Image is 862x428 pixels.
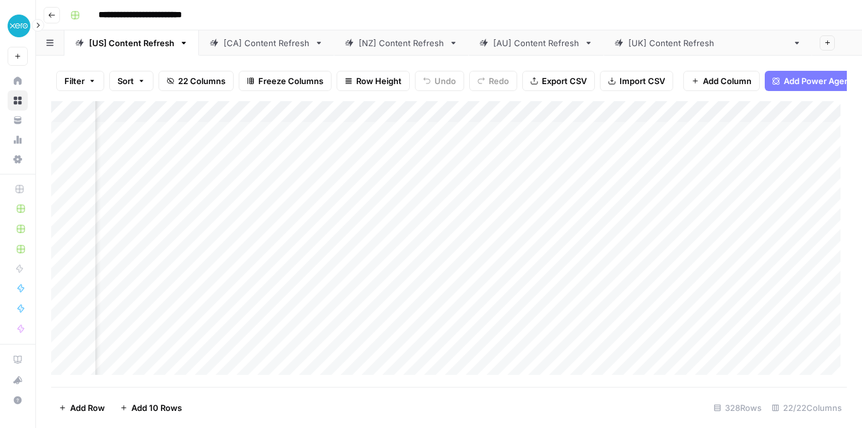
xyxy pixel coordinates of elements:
[469,30,604,56] a: [AU] Content Refresh
[64,75,85,87] span: Filter
[258,75,323,87] span: Freeze Columns
[89,37,174,49] div: [US] Content Refresh
[56,71,104,91] button: Filter
[8,110,28,130] a: Your Data
[8,10,28,42] button: Workspace: XeroOps
[703,75,751,87] span: Add Column
[109,71,153,91] button: Sort
[117,75,134,87] span: Sort
[542,75,587,87] span: Export CSV
[434,75,456,87] span: Undo
[604,30,812,56] a: [[GEOGRAPHIC_DATA]] Content Refresh
[239,71,332,91] button: Freeze Columns
[493,37,579,49] div: [AU] Content Refresh
[70,401,105,414] span: Add Row
[8,71,28,91] a: Home
[131,401,182,414] span: Add 10 Rows
[8,350,28,370] a: AirOps Academy
[64,30,199,56] a: [US] Content Refresh
[469,71,517,91] button: Redo
[683,71,760,91] button: Add Column
[356,75,402,87] span: Row Height
[8,370,27,389] div: What's new?
[359,37,444,49] div: [NZ] Content Refresh
[337,71,410,91] button: Row Height
[334,30,469,56] a: [NZ] Content Refresh
[8,90,28,111] a: Browse
[489,75,509,87] span: Redo
[522,71,595,91] button: Export CSV
[767,398,847,418] div: 22/22 Columns
[784,75,853,87] span: Add Power Agent
[765,71,860,91] button: Add Power Agent
[415,71,464,91] button: Undo
[8,130,28,150] a: Usage
[159,71,234,91] button: 22 Columns
[709,398,767,418] div: 328 Rows
[8,149,28,169] a: Settings
[628,37,787,49] div: [[GEOGRAPHIC_DATA]] Content Refresh
[620,75,665,87] span: Import CSV
[178,75,225,87] span: 22 Columns
[8,15,30,37] img: XeroOps Logo
[199,30,334,56] a: [CA] Content Refresh
[224,37,309,49] div: [CA] Content Refresh
[112,398,189,418] button: Add 10 Rows
[8,370,28,390] button: What's new?
[600,71,673,91] button: Import CSV
[8,390,28,410] button: Help + Support
[51,398,112,418] button: Add Row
